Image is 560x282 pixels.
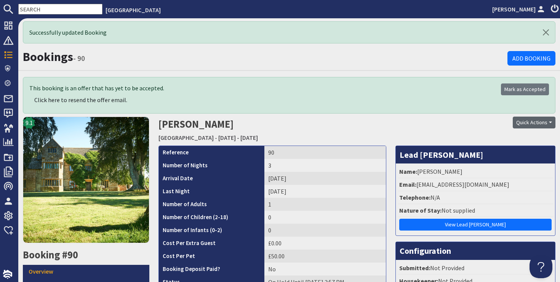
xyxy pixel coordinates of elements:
[264,237,386,250] td: £0.00
[26,118,33,127] span: 9.1
[218,134,258,141] a: [DATE] - [DATE]
[23,49,73,64] a: Bookings
[73,54,85,63] small: - 90
[159,211,265,224] th: Number of Children (2-18)
[264,198,386,211] td: 1
[29,83,501,107] div: This booking is an offer that has yet to be accepted.
[18,4,102,14] input: SEARCH
[398,178,553,191] li: [EMAIL_ADDRESS][DOMAIN_NAME]
[29,93,132,107] button: Click here to resend the offer email.
[23,117,149,243] img: Primrose Manor's icon
[158,134,214,141] a: [GEOGRAPHIC_DATA]
[34,96,127,104] span: Click here to resend the offer email.
[159,237,265,250] th: Cost Per Extra Guest
[513,117,555,128] button: Quick Actions
[23,265,149,278] a: Overview
[492,5,546,14] a: [PERSON_NAME]
[501,83,549,95] a: Mark as Accepted
[399,168,417,175] strong: Name:
[264,159,386,172] td: 3
[264,185,386,198] td: [DATE]
[158,117,420,144] h2: [PERSON_NAME]
[264,224,386,237] td: 0
[398,204,553,217] li: Not supplied
[264,146,386,159] td: 90
[396,146,555,163] h3: Lead [PERSON_NAME]
[264,172,386,185] td: [DATE]
[23,21,555,43] div: Successfully updated Booking
[159,159,265,172] th: Number of Nights
[159,172,265,185] th: Arrival Date
[3,270,12,279] img: staytech_i_w-64f4e8e9ee0a9c174fd5317b4b171b261742d2d393467e5bdba4413f4f884c10.svg
[159,263,265,276] th: Booking Deposit Paid?
[398,165,553,178] li: [PERSON_NAME]
[159,198,265,211] th: Number of Adults
[399,207,442,214] strong: Nature of Stay:
[264,250,386,263] td: £50.00
[398,191,553,204] li: N/A
[399,219,552,231] a: View Lead [PERSON_NAME]
[159,250,265,263] th: Cost Per Pet
[264,211,386,224] td: 0
[215,134,217,141] span: -
[399,194,430,201] strong: Telephone:
[399,181,416,188] strong: Email:
[159,224,265,237] th: Number of Infants (0-2)
[159,146,265,159] th: Reference
[530,255,552,278] iframe: Toggle Customer Support
[396,242,555,260] h3: Configuration
[264,263,386,276] td: No
[23,117,149,249] a: 9.1
[23,249,149,261] h2: Booking #90
[399,264,430,272] strong: Submitted:
[106,6,161,14] a: [GEOGRAPHIC_DATA]
[507,51,555,66] a: Add Booking
[398,262,553,275] li: Not Provided
[159,185,265,198] th: Last Night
